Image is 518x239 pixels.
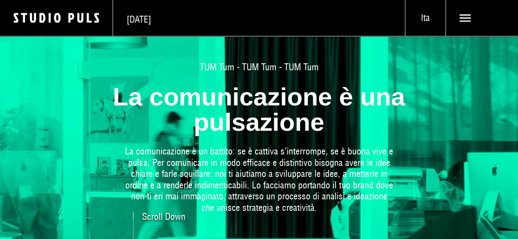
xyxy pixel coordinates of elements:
[124,146,394,213] p: La comunicazione è un battito: se è cattiva s’interrompe, se è buona vive e pulsa. Per comunicare...
[41,62,477,73] span: TUM Tum - TUM Tum - TUM Tum
[127,14,151,25] span: [DATE]
[142,212,185,221] span: Scroll Down
[405,12,446,24] span: Ita
[102,84,417,135] h1: La comunicazione è una pulsazione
